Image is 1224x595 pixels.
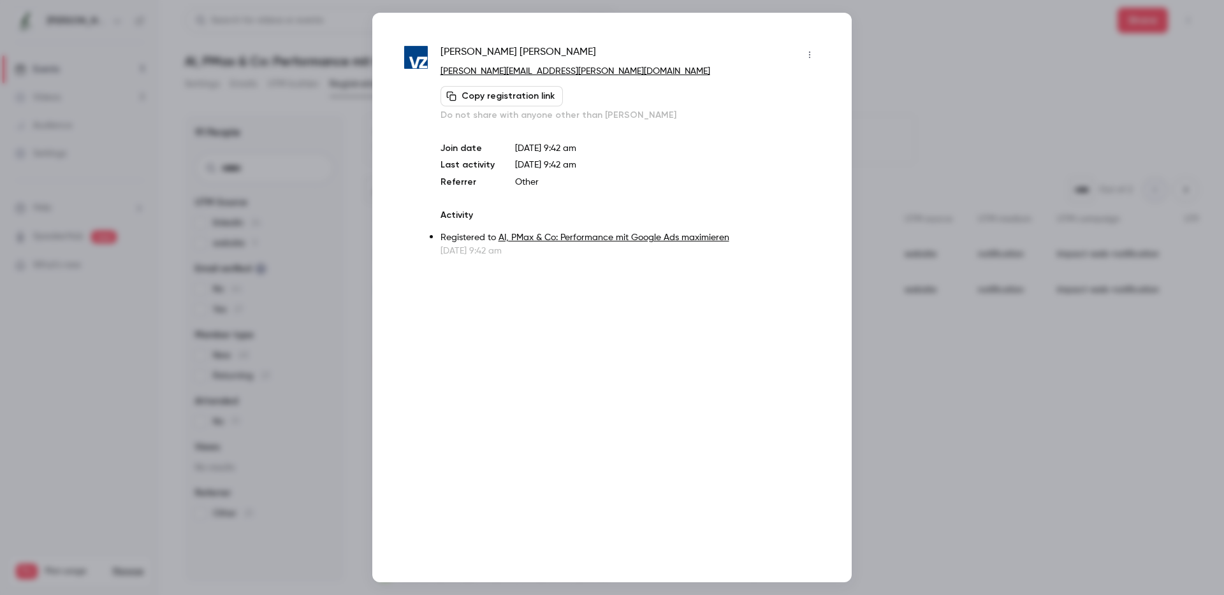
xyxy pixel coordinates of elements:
[515,176,820,189] p: Other
[404,46,428,69] img: vzch.com
[515,142,820,155] p: [DATE] 9:42 am
[441,245,820,257] p: [DATE] 9:42 am
[441,176,495,189] p: Referrer
[515,161,576,169] span: [DATE] 9:42 am
[441,86,563,106] button: Copy registration link
[499,233,729,242] a: AI, PMax & Co: Performance mit Google Ads maximieren
[441,231,820,245] p: Registered to
[441,45,596,65] span: [PERSON_NAME] [PERSON_NAME]
[441,159,495,172] p: Last activity
[441,109,820,122] p: Do not share with anyone other than [PERSON_NAME]
[441,67,710,76] a: [PERSON_NAME][EMAIL_ADDRESS][PERSON_NAME][DOMAIN_NAME]
[441,209,820,222] p: Activity
[441,142,495,155] p: Join date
